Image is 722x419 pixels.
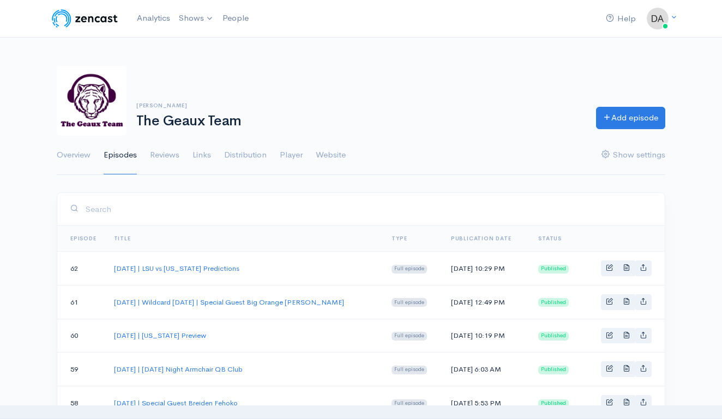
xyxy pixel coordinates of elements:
div: Basic example [601,395,652,411]
a: Distribution [224,136,267,175]
div: Basic example [601,328,652,344]
a: Show settings [601,136,665,175]
span: Published [538,298,569,307]
a: Publication date [451,235,512,242]
a: Reviews [150,136,179,175]
a: Type [392,235,407,242]
img: ZenCast Logo [50,8,119,29]
span: Published [538,366,569,374]
a: Overview [57,136,91,175]
a: Player [280,136,303,175]
span: Full episode [392,332,427,341]
a: [DATE] | [US_STATE] Preview [114,331,206,340]
a: Website [316,136,346,175]
a: Episodes [104,136,137,175]
a: Shows [175,7,218,31]
h1: The Geaux Team [136,113,583,129]
a: [DATE] | Special Guest Breiden Fehoko [114,398,238,408]
a: People [218,7,253,30]
a: Links [192,136,211,175]
div: Basic example [601,260,652,276]
td: 61 [57,285,105,319]
a: Title [114,235,131,242]
span: Full episode [392,366,427,374]
a: Episode [70,235,97,242]
span: Published [538,332,569,341]
a: [DATE] | [DATE] Night Armchair QB Club [114,365,243,374]
td: [DATE] 10:29 PM [442,252,530,286]
span: Full episode [392,265,427,274]
td: [DATE] 6:03 AM [442,353,530,386]
input: Search [85,198,652,220]
td: 59 [57,353,105,386]
td: 60 [57,319,105,353]
img: ... [647,8,669,29]
td: [DATE] 12:49 PM [442,285,530,319]
span: Full episode [392,399,427,408]
span: Published [538,399,569,408]
span: Full episode [392,298,427,307]
a: Analytics [133,7,175,30]
a: Add episode [596,107,665,129]
h6: [PERSON_NAME] [136,102,583,108]
td: [DATE] 10:19 PM [442,319,530,353]
div: Basic example [601,294,652,310]
div: Basic example [601,361,652,377]
span: Status [538,235,562,242]
td: 62 [57,252,105,286]
span: Published [538,265,569,274]
a: [DATE] | LSU vs [US_STATE] Predictions [114,264,239,273]
a: Help [601,7,640,31]
a: [DATE] | Wildcard [DATE] | Special Guest Big Orange [PERSON_NAME] [114,297,344,307]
